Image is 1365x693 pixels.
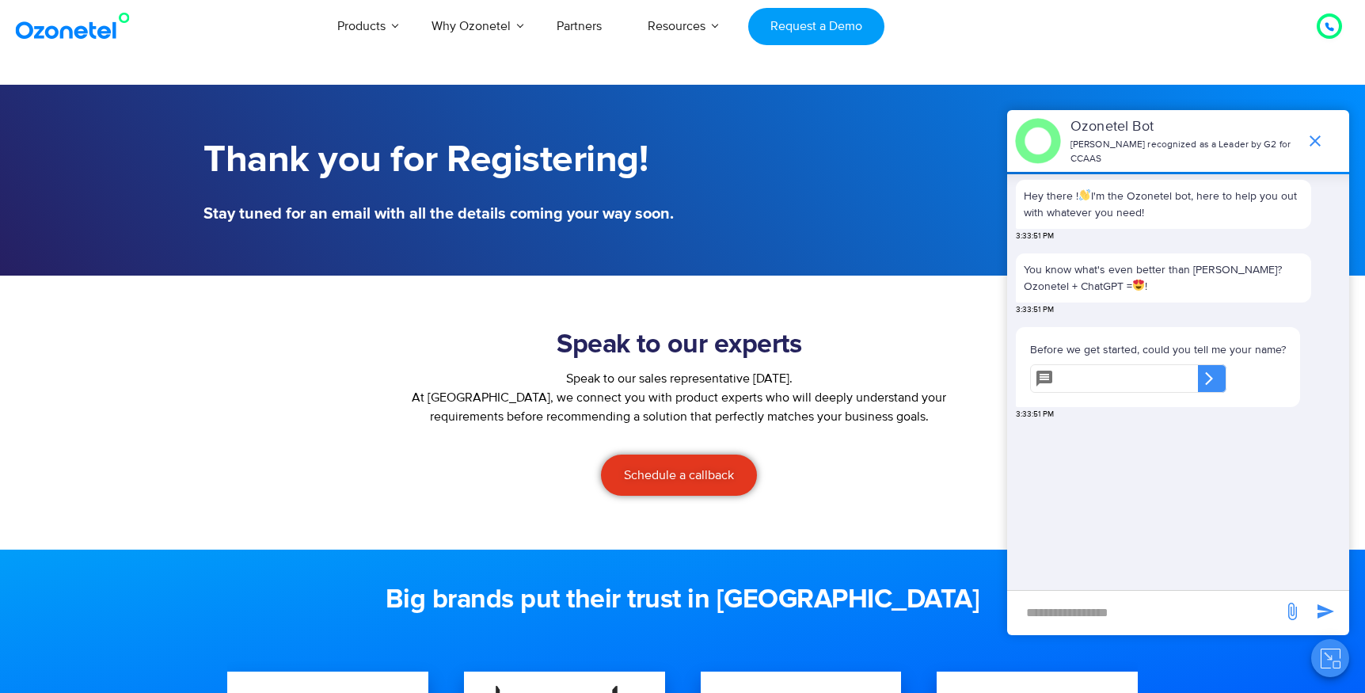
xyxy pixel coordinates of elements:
span: Schedule a callback [624,469,734,482]
a: Request a Demo [748,8,884,45]
button: Close chat [1311,639,1349,677]
a: Schedule a callback [601,455,757,496]
img: 😍 [1133,280,1144,291]
span: 3:33:51 PM [1016,409,1054,421]
img: header [1015,118,1061,164]
div: new-msg-input [1015,599,1275,627]
p: Ozonetel Bot [1070,116,1298,138]
p: Hey there ! I'm the Ozonetel bot, here to help you out with whatever you need! [1024,188,1303,221]
span: 3:33:51 PM [1016,304,1054,316]
span: end chat or minimize [1299,125,1331,157]
span: send message [1276,596,1308,627]
p: At [GEOGRAPHIC_DATA], we connect you with product experts who will deeply understand your require... [398,388,960,426]
p: You know what's even better than [PERSON_NAME]? Ozonetel + ChatGPT = ! [1024,261,1303,295]
p: Before we get started, could you tell me your name? [1030,341,1286,358]
div: Speak to our sales representative [DATE]. [398,369,960,388]
h5: Stay tuned for an email with all the details coming your way soon. [203,206,675,222]
p: [PERSON_NAME] recognized as a Leader by G2 for CCAAS [1070,138,1298,166]
h2: Big brands put their trust in [GEOGRAPHIC_DATA] [203,584,1162,616]
span: 3:33:51 PM [1016,230,1054,242]
img: 👋 [1079,189,1090,200]
h1: Thank you for Registering! [203,139,675,182]
h2: Speak to our experts [398,329,960,361]
span: send message [1310,596,1341,627]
